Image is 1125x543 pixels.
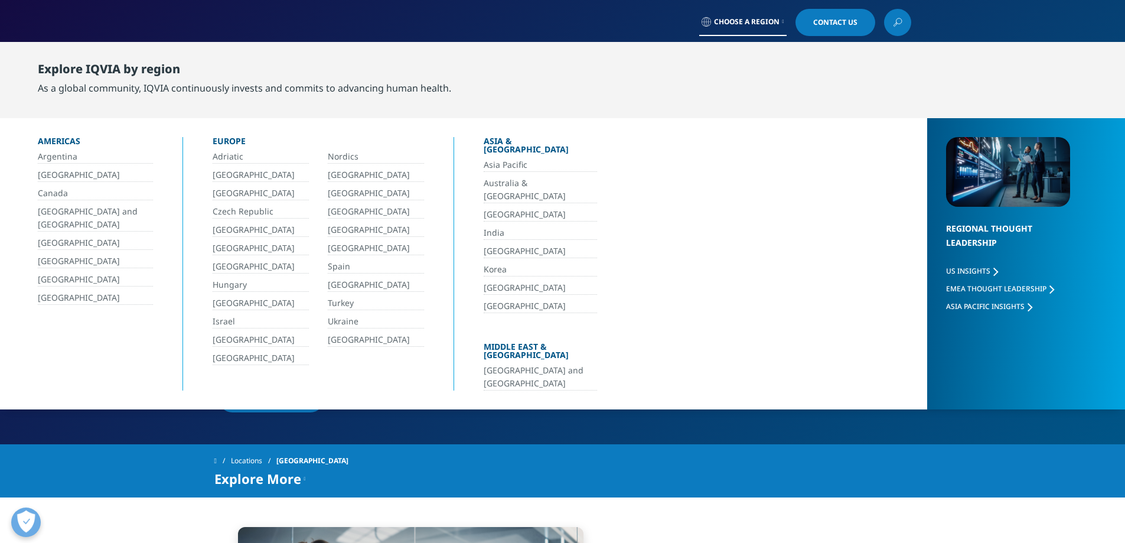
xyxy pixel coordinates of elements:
a: [GEOGRAPHIC_DATA] [484,300,597,313]
a: [GEOGRAPHIC_DATA] [484,208,597,222]
a: [GEOGRAPHIC_DATA] and [GEOGRAPHIC_DATA] [484,364,597,391]
a: Korea [484,263,597,277]
a: [GEOGRAPHIC_DATA] [213,352,309,365]
a: Asia Pacific Insights [946,301,1032,311]
a: Contact Us [795,9,875,36]
a: Nordics [328,150,424,164]
a: EMEA Thought Leadership [946,284,1054,294]
a: [GEOGRAPHIC_DATA] [484,281,597,295]
img: 2093_analyzing-data-using-big-screen-display-and-laptop.png [946,137,1070,207]
a: US Insights [946,266,998,276]
a: Hungary [213,278,309,292]
div: Europe [213,137,424,150]
div: Americas [38,137,153,150]
a: [GEOGRAPHIC_DATA] [38,291,153,305]
a: Turkey [328,297,424,310]
a: Canada [38,187,153,200]
a: Australia & [GEOGRAPHIC_DATA] [484,177,597,203]
a: [GEOGRAPHIC_DATA] [213,297,309,310]
a: [GEOGRAPHIC_DATA] [328,223,424,237]
a: [GEOGRAPHIC_DATA] [484,245,597,258]
a: [GEOGRAPHIC_DATA] [328,333,424,347]
a: [GEOGRAPHIC_DATA] [213,168,309,182]
a: [GEOGRAPHIC_DATA] and [GEOGRAPHIC_DATA] [38,205,153,232]
span: Choose a Region [714,17,780,27]
div: Explore IQVIA by region [38,62,451,81]
a: [GEOGRAPHIC_DATA] [213,333,309,347]
div: Middle East & [GEOGRAPHIC_DATA] [484,343,597,364]
a: [GEOGRAPHIC_DATA] [213,260,309,274]
span: US Insights [946,266,990,276]
a: [GEOGRAPHIC_DATA] [213,187,309,200]
a: [GEOGRAPHIC_DATA] [328,242,424,255]
a: [GEOGRAPHIC_DATA] [213,223,309,237]
a: [GEOGRAPHIC_DATA] [38,255,153,268]
div: Regional Thought Leadership [946,222,1070,265]
a: [GEOGRAPHIC_DATA] [328,168,424,182]
div: Asia & [GEOGRAPHIC_DATA] [484,137,597,158]
div: As a global community, IQVIA continuously invests and commits to advancing human health. [38,81,451,95]
span: Asia Pacific Insights [946,301,1025,311]
a: [GEOGRAPHIC_DATA] [213,242,309,255]
a: Czech Republic [213,205,309,219]
a: Ukraine [328,315,424,329]
a: [GEOGRAPHIC_DATA] [328,187,424,200]
a: India [484,226,597,240]
a: [GEOGRAPHIC_DATA] [38,168,153,182]
a: Spain [328,260,424,274]
a: Israel [213,315,309,329]
a: Asia Pacific [484,158,597,172]
a: Argentina [38,150,153,164]
a: Locations [231,450,276,472]
a: [GEOGRAPHIC_DATA] [38,236,153,250]
a: Adriatic [213,150,309,164]
span: Contact Us [813,19,857,26]
a: [GEOGRAPHIC_DATA] [328,278,424,292]
span: EMEA Thought Leadership [946,284,1046,294]
nav: Primary [314,41,911,97]
a: [GEOGRAPHIC_DATA] [328,205,424,219]
span: [GEOGRAPHIC_DATA] [276,450,348,472]
button: Abrir preferências [11,508,41,537]
a: [GEOGRAPHIC_DATA] [38,273,153,287]
span: Explore More [214,472,301,486]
